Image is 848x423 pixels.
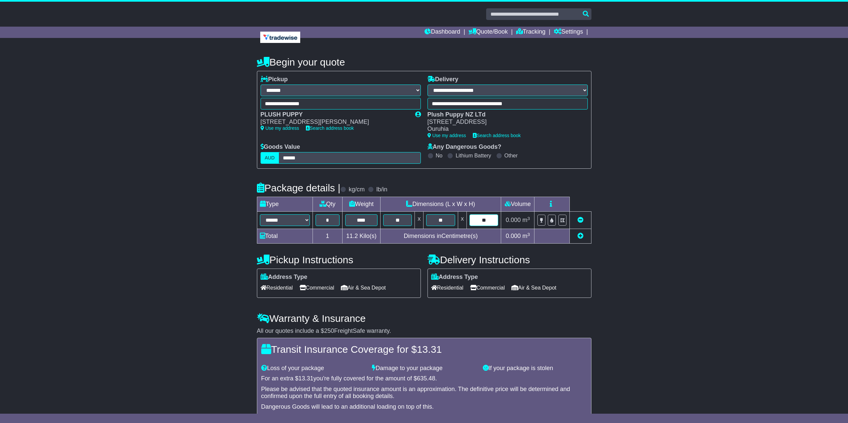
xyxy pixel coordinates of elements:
a: Use my address [427,133,466,138]
td: Dimensions in Centimetre(s) [380,229,501,244]
span: 13.31 [299,375,314,382]
span: Residential [261,283,293,293]
label: Pickup [261,76,288,83]
td: x [415,212,424,229]
h4: Delivery Instructions [427,254,591,265]
label: Goods Value [261,143,300,151]
span: 635.48 [417,375,435,382]
span: Air & Sea Depot [511,283,556,293]
a: Tracking [516,27,545,38]
span: 0.000 [506,217,521,223]
span: Air & Sea Depot [341,283,386,293]
td: Weight [342,197,380,212]
h4: Begin your quote [257,57,591,68]
a: Search address book [473,133,521,138]
div: [STREET_ADDRESS][PERSON_NAME] [261,118,409,126]
td: Dimensions (L x W x H) [380,197,501,212]
label: Lithium Battery [455,152,491,159]
label: AUD [261,152,279,164]
a: Add new item [577,233,583,239]
td: Qty [313,197,342,212]
label: lb/in [376,186,387,193]
td: Type [257,197,313,212]
a: Dashboard [424,27,460,38]
td: Kilo(s) [342,229,380,244]
span: m [522,217,530,223]
div: Please be advised that the quoted insurance amount is an approximation. The definitive price will... [261,386,587,400]
span: 11.2 [346,233,358,239]
h4: Transit Insurance Coverage for $ [261,344,587,355]
sup: 3 [527,232,530,237]
label: Delivery [427,76,458,83]
div: Plush Puppy NZ LTd [427,111,581,118]
sup: 3 [527,216,530,221]
span: 0.000 [506,233,521,239]
span: m [522,233,530,239]
td: Volume [501,197,534,212]
a: Remove this item [577,217,583,223]
span: 250 [324,327,334,334]
label: No [436,152,442,159]
div: All our quotes include a $ FreightSafe warranty. [257,327,591,335]
label: Other [504,152,518,159]
span: Residential [431,283,463,293]
a: Search address book [306,125,354,131]
span: 13.31 [417,344,442,355]
div: For an extra $ you're fully covered for the amount of $ . [261,375,587,382]
label: Address Type [431,274,478,281]
div: PLUSH PUPPY [261,111,409,118]
div: If your package is stolen [479,365,590,372]
label: kg/cm [349,186,365,193]
div: Ouruhia [427,125,581,133]
span: Commercial [300,283,334,293]
td: Total [257,229,313,244]
div: Dangerous Goods will lead to an additional loading on top of this. [261,403,587,411]
h4: Warranty & Insurance [257,313,591,324]
div: Loss of your package [258,365,369,372]
div: Damage to your package [369,365,479,372]
a: Settings [554,27,583,38]
td: 1 [313,229,342,244]
a: Use my address [261,125,299,131]
label: Address Type [261,274,308,281]
h4: Package details | [257,182,341,193]
a: Quote/Book [468,27,508,38]
span: Commercial [470,283,505,293]
h4: Pickup Instructions [257,254,421,265]
div: [STREET_ADDRESS] [427,118,581,126]
label: Any Dangerous Goods? [427,143,501,151]
td: x [458,212,466,229]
